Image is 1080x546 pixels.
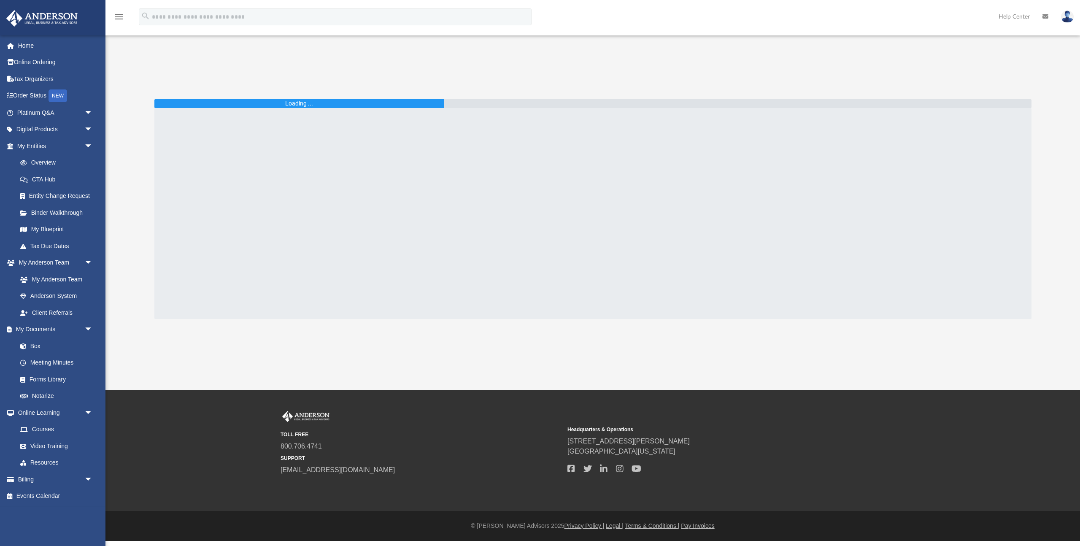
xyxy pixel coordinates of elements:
[4,10,80,27] img: Anderson Advisors Platinum Portal
[281,443,322,450] a: 800.706.4741
[84,471,101,488] span: arrow_drop_down
[6,488,105,505] a: Events Calendar
[49,89,67,102] div: NEW
[285,99,313,108] div: Loading ...
[141,11,150,21] i: search
[12,188,105,205] a: Entity Change Request
[12,271,97,288] a: My Anderson Team
[12,154,105,171] a: Overview
[12,421,101,438] a: Courses
[12,171,105,188] a: CTA Hub
[567,426,848,433] small: Headquarters & Operations
[6,87,105,105] a: Order StatusNEW
[12,288,101,305] a: Anderson System
[681,522,714,529] a: Pay Invoices
[84,321,101,338] span: arrow_drop_down
[84,254,101,272] span: arrow_drop_down
[84,138,101,155] span: arrow_drop_down
[6,37,105,54] a: Home
[105,522,1080,530] div: © [PERSON_NAME] Advisors 2025
[12,238,105,254] a: Tax Due Dates
[12,354,101,371] a: Meeting Minutes
[625,522,680,529] a: Terms & Conditions |
[6,104,105,121] a: Platinum Q&Aarrow_drop_down
[12,221,101,238] a: My Blueprint
[6,138,105,154] a: My Entitiesarrow_drop_down
[6,121,105,138] a: Digital Productsarrow_drop_down
[84,404,101,422] span: arrow_drop_down
[12,371,97,388] a: Forms Library
[12,388,101,405] a: Notarize
[12,338,97,354] a: Box
[606,522,624,529] a: Legal |
[12,438,97,454] a: Video Training
[12,204,105,221] a: Binder Walkthrough
[84,104,101,122] span: arrow_drop_down
[84,121,101,138] span: arrow_drop_down
[281,431,562,438] small: TOLL FREE
[6,471,105,488] a: Billingarrow_drop_down
[564,522,605,529] a: Privacy Policy |
[1061,11,1074,23] img: User Pic
[12,304,101,321] a: Client Referrals
[6,70,105,87] a: Tax Organizers
[12,454,101,471] a: Resources
[6,404,101,421] a: Online Learningarrow_drop_down
[6,254,101,271] a: My Anderson Teamarrow_drop_down
[114,12,124,22] i: menu
[281,466,395,473] a: [EMAIL_ADDRESS][DOMAIN_NAME]
[6,321,101,338] a: My Documentsarrow_drop_down
[6,54,105,71] a: Online Ordering
[567,438,690,445] a: [STREET_ADDRESS][PERSON_NAME]
[281,411,331,422] img: Anderson Advisors Platinum Portal
[567,448,675,455] a: [GEOGRAPHIC_DATA][US_STATE]
[114,16,124,22] a: menu
[281,454,562,462] small: SUPPORT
